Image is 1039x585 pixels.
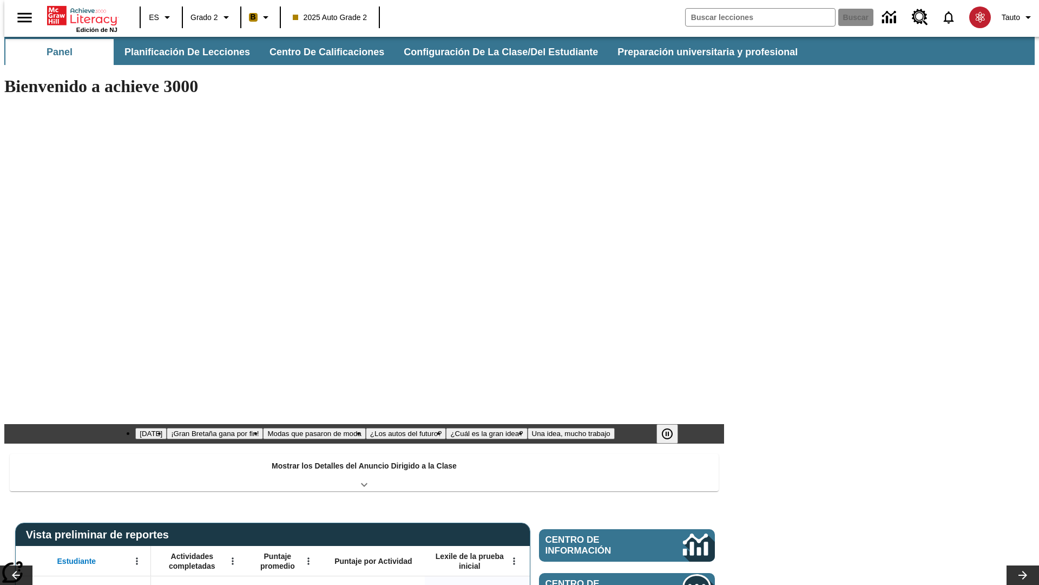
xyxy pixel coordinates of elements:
[135,428,167,439] button: Diapositiva 1 Día del Trabajo
[446,428,527,439] button: Diapositiva 5 ¿Cuál es la gran idea?
[366,428,446,439] button: Diapositiva 4 ¿Los autos del futuro?
[252,551,304,571] span: Puntaje promedio
[300,553,317,569] button: Abrir menú
[935,3,963,31] a: Notificaciones
[609,39,806,65] button: Preparación universitaria y profesional
[26,529,174,541] span: Vista preliminar de reportes
[430,551,509,571] span: Lexile de la prueba inicial
[190,12,218,23] span: Grado 2
[5,39,114,65] button: Panel
[905,3,935,32] a: Centro de recursos, Se abrirá en una pestaña nueva.
[144,8,179,27] button: Lenguaje: ES, Selecciona un idioma
[876,3,905,32] a: Centro de información
[395,39,607,65] button: Configuración de la clase/del estudiante
[9,2,41,34] button: Abrir el menú lateral
[528,428,615,439] button: Diapositiva 6 Una idea, mucho trabajo
[167,428,263,439] button: Diapositiva 2 ¡Gran Bretaña gana por fin!
[129,553,145,569] button: Abrir menú
[4,37,1035,65] div: Subbarra de navegación
[116,39,259,65] button: Planificación de lecciones
[261,39,393,65] button: Centro de calificaciones
[293,12,367,23] span: 2025 Auto Grade 2
[47,5,117,27] a: Portada
[10,454,719,491] div: Mostrar los Detalles del Anuncio Dirigido a la Clase
[4,39,807,65] div: Subbarra de navegación
[251,10,256,24] span: B
[47,4,117,33] div: Portada
[245,8,277,27] button: Boost El color de la clase es anaranjado claro. Cambiar el color de la clase.
[656,424,689,444] div: Pausar
[997,8,1039,27] button: Perfil/Configuración
[186,8,237,27] button: Grado: Grado 2, Elige un grado
[225,553,241,569] button: Abrir menú
[149,12,159,23] span: ES
[1007,565,1039,585] button: Carrusel de lecciones, seguir
[545,535,647,556] span: Centro de información
[76,27,117,33] span: Edición de NJ
[686,9,835,26] input: Buscar campo
[506,553,522,569] button: Abrir menú
[539,529,715,562] a: Centro de información
[1002,12,1020,23] span: Tauto
[272,460,457,472] p: Mostrar los Detalles del Anuncio Dirigido a la Clase
[963,3,997,31] button: Escoja un nuevo avatar
[4,76,724,96] h1: Bienvenido a achieve 3000
[334,556,412,566] span: Puntaje por Actividad
[263,428,365,439] button: Diapositiva 3 Modas que pasaron de moda
[969,6,991,28] img: avatar image
[656,424,678,444] button: Pausar
[57,556,96,566] span: Estudiante
[156,551,228,571] span: Actividades completadas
